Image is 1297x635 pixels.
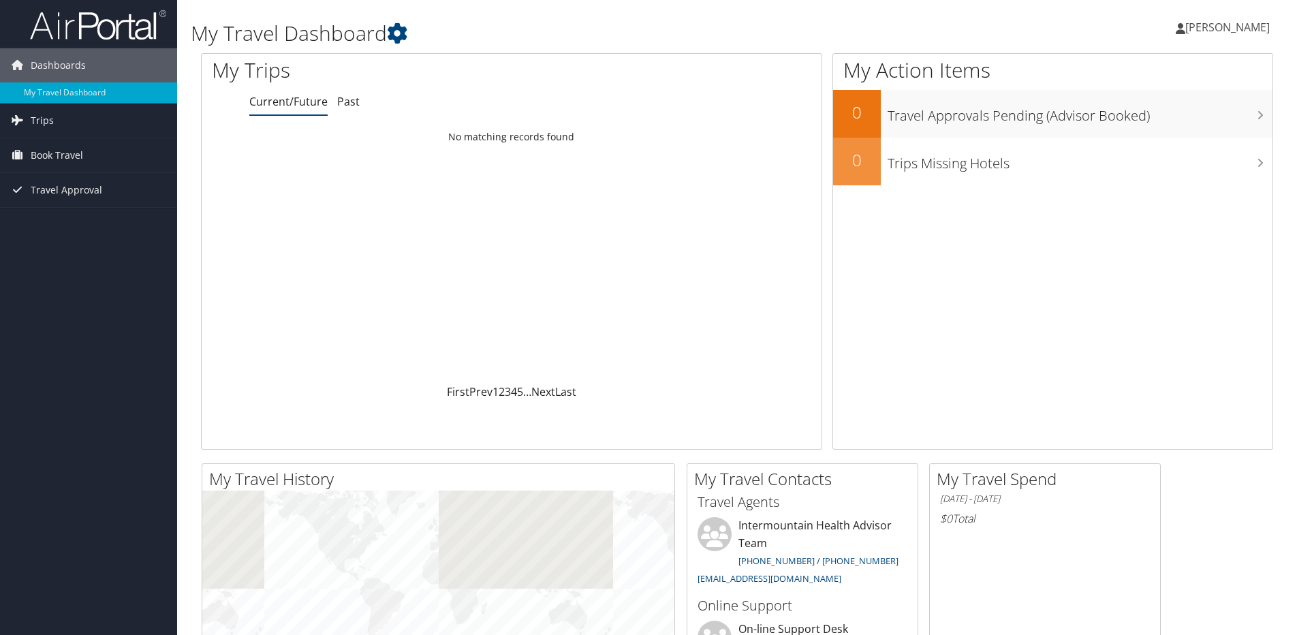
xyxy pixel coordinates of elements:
[337,94,360,109] a: Past
[31,104,54,138] span: Trips
[691,517,914,590] li: Intermountain Health Advisor Team
[833,90,1272,138] a: 0Travel Approvals Pending (Advisor Booked)
[209,467,674,491] h2: My Travel History
[30,9,166,41] img: airportal-logo.png
[202,125,822,149] td: No matching records found
[698,493,907,512] h3: Travel Agents
[469,384,493,399] a: Prev
[888,147,1272,173] h3: Trips Missing Hotels
[555,384,576,399] a: Last
[1176,7,1283,48] a: [PERSON_NAME]
[511,384,517,399] a: 4
[1185,20,1270,35] span: [PERSON_NAME]
[31,173,102,207] span: Travel Approval
[191,19,919,48] h1: My Travel Dashboard
[31,138,83,172] span: Book Travel
[505,384,511,399] a: 3
[694,467,918,491] h2: My Travel Contacts
[493,384,499,399] a: 1
[833,56,1272,84] h1: My Action Items
[499,384,505,399] a: 2
[833,101,881,124] h2: 0
[698,596,907,615] h3: Online Support
[940,493,1150,506] h6: [DATE] - [DATE]
[517,384,523,399] a: 5
[940,511,1150,526] h6: Total
[447,384,469,399] a: First
[937,467,1160,491] h2: My Travel Spend
[888,99,1272,125] h3: Travel Approvals Pending (Advisor Booked)
[738,555,898,567] a: [PHONE_NUMBER] / [PHONE_NUMBER]
[31,48,86,82] span: Dashboards
[531,384,555,399] a: Next
[833,149,881,172] h2: 0
[212,56,553,84] h1: My Trips
[940,511,952,526] span: $0
[249,94,328,109] a: Current/Future
[523,384,531,399] span: …
[698,572,841,585] a: [EMAIL_ADDRESS][DOMAIN_NAME]
[833,138,1272,185] a: 0Trips Missing Hotels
